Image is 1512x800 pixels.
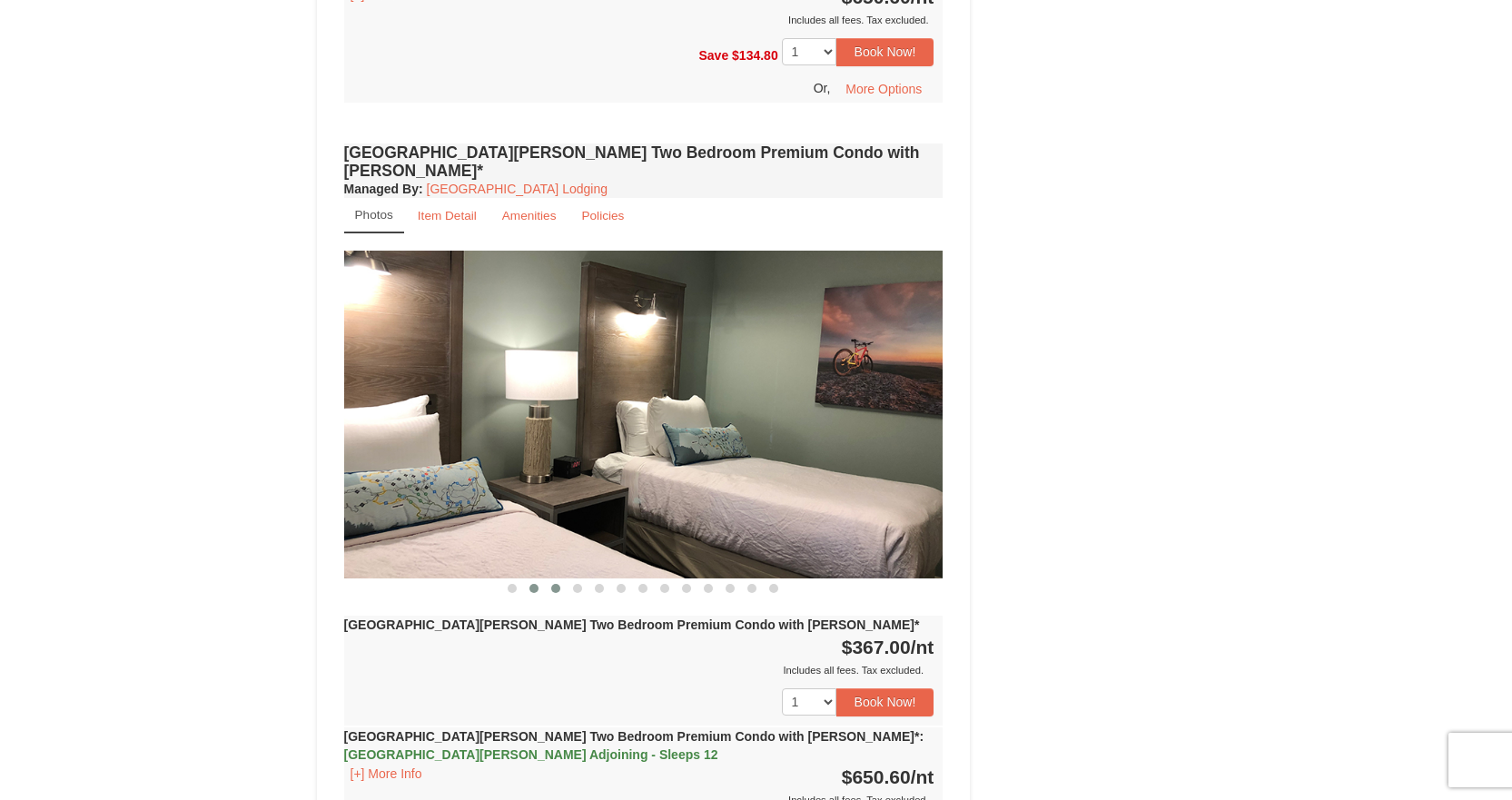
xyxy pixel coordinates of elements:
[344,143,944,180] h4: [GEOGRAPHIC_DATA][PERSON_NAME] Two Bedroom Premium Condo with [PERSON_NAME]*
[911,637,934,657] span: /nt
[569,198,636,233] a: Policies
[355,208,393,222] small: Photos
[581,209,624,222] small: Policies
[814,80,831,94] span: Or,
[344,764,429,784] button: [+] More Info
[502,209,557,222] small: Amenities
[344,182,423,196] strong: :
[344,198,404,233] a: Photos
[344,11,934,29] div: Includes all fees. Tax excluded.
[919,729,924,744] span: :
[836,688,934,716] button: Book Now!
[344,251,944,578] img: 18876286-178-c369a15c.jpg
[842,766,911,787] span: $650.60
[418,209,477,222] small: Item Detail
[490,198,568,233] a: Amenities
[842,637,934,657] strong: $367.00
[344,661,934,679] div: Includes all fees. Tax excluded.
[836,38,934,65] button: Book Now!
[732,48,778,63] span: $134.80
[834,75,934,103] button: More Options
[427,182,608,196] a: [GEOGRAPHIC_DATA] Lodging
[344,729,924,762] strong: [GEOGRAPHIC_DATA][PERSON_NAME] Two Bedroom Premium Condo with [PERSON_NAME]*
[344,747,718,762] span: [GEOGRAPHIC_DATA][PERSON_NAME] Adjoining - Sleeps 12
[911,766,934,787] span: /nt
[698,48,728,63] span: Save
[344,617,920,632] strong: [GEOGRAPHIC_DATA][PERSON_NAME] Two Bedroom Premium Condo with [PERSON_NAME]*
[344,182,419,196] span: Managed By
[406,198,489,233] a: Item Detail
